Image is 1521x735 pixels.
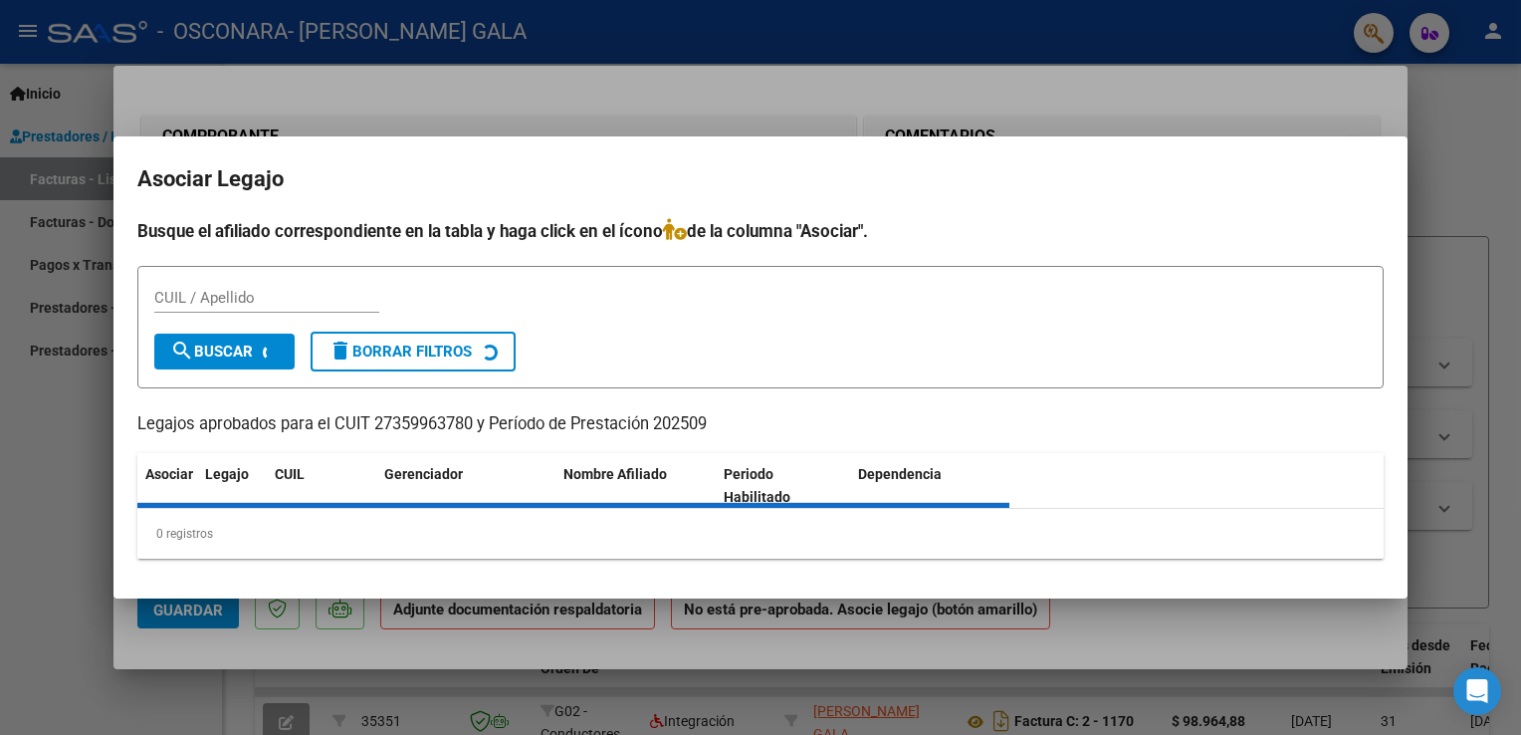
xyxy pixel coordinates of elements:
button: Borrar Filtros [311,332,516,371]
datatable-header-cell: Periodo Habilitado [716,453,850,519]
datatable-header-cell: CUIL [267,453,376,519]
span: Buscar [170,343,253,361]
span: Gerenciador [384,466,463,482]
button: Buscar [154,334,295,369]
div: Open Intercom Messenger [1453,667,1501,715]
datatable-header-cell: Gerenciador [376,453,555,519]
span: Borrar Filtros [328,343,472,361]
span: Legajo [205,466,249,482]
datatable-header-cell: Legajo [197,453,267,519]
h2: Asociar Legajo [137,160,1384,198]
datatable-header-cell: Dependencia [850,453,1010,519]
p: Legajos aprobados para el CUIT 27359963780 y Período de Prestación 202509 [137,412,1384,437]
datatable-header-cell: Nombre Afiliado [555,453,716,519]
mat-icon: search [170,339,194,363]
span: CUIL [275,466,305,482]
datatable-header-cell: Asociar [137,453,197,519]
h4: Busque el afiliado correspondiente en la tabla y haga click en el ícono de la columna "Asociar". [137,218,1384,244]
mat-icon: delete [328,339,352,363]
span: Asociar [145,466,193,482]
span: Nombre Afiliado [563,466,667,482]
span: Periodo Habilitado [724,466,790,505]
div: 0 registros [137,509,1384,559]
span: Dependencia [858,466,942,482]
